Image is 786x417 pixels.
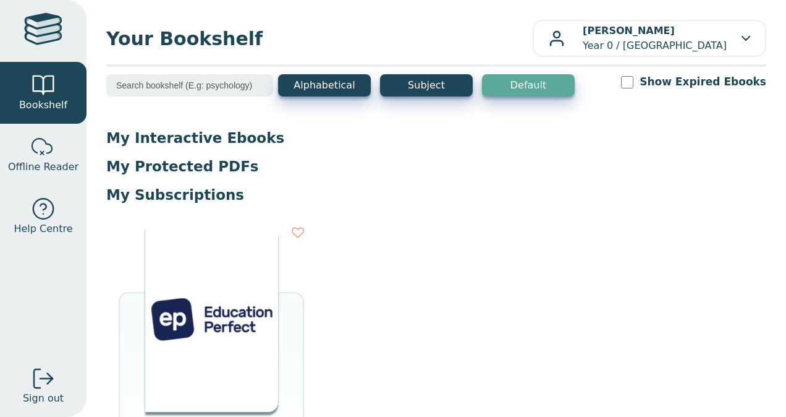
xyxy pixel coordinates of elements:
[106,25,533,53] span: Your Bookshelf
[106,129,766,147] p: My Interactive Ebooks
[106,157,766,176] p: My Protected PDFs
[380,74,473,97] button: Subject
[145,226,278,412] img: 72d1a00a-2440-4d08-b23c-fe2119b8f9a7.png
[278,74,371,97] button: Alphabetical
[14,221,72,236] span: Help Centre
[23,391,64,406] span: Sign out
[19,98,67,113] span: Bookshelf
[533,20,766,57] button: [PERSON_NAME]Year 0 / [GEOGRAPHIC_DATA]
[8,160,78,174] span: Offline Reader
[106,186,766,204] p: My Subscriptions
[640,74,766,90] label: Show Expired Ebooks
[106,74,273,97] input: Search bookshelf (E.g: psychology)
[482,74,575,97] button: Default
[583,24,727,53] p: Year 0 / [GEOGRAPHIC_DATA]
[583,25,675,37] b: [PERSON_NAME]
